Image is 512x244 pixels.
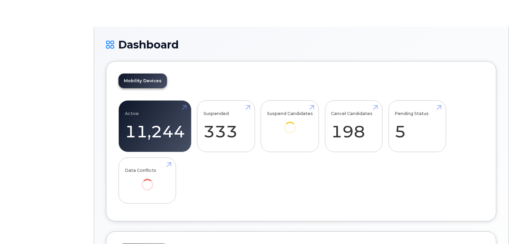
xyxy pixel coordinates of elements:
a: Cancel Candidates 198 [331,104,376,148]
a: Suspend Candidates [267,104,313,143]
a: Data Conflicts [125,161,170,200]
a: Suspended 333 [203,104,249,148]
a: Pending Status 5 [395,104,440,148]
a: Mobility Devices [118,74,167,88]
h1: Dashboard [106,39,496,50]
a: Active 11,244 [125,104,185,148]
